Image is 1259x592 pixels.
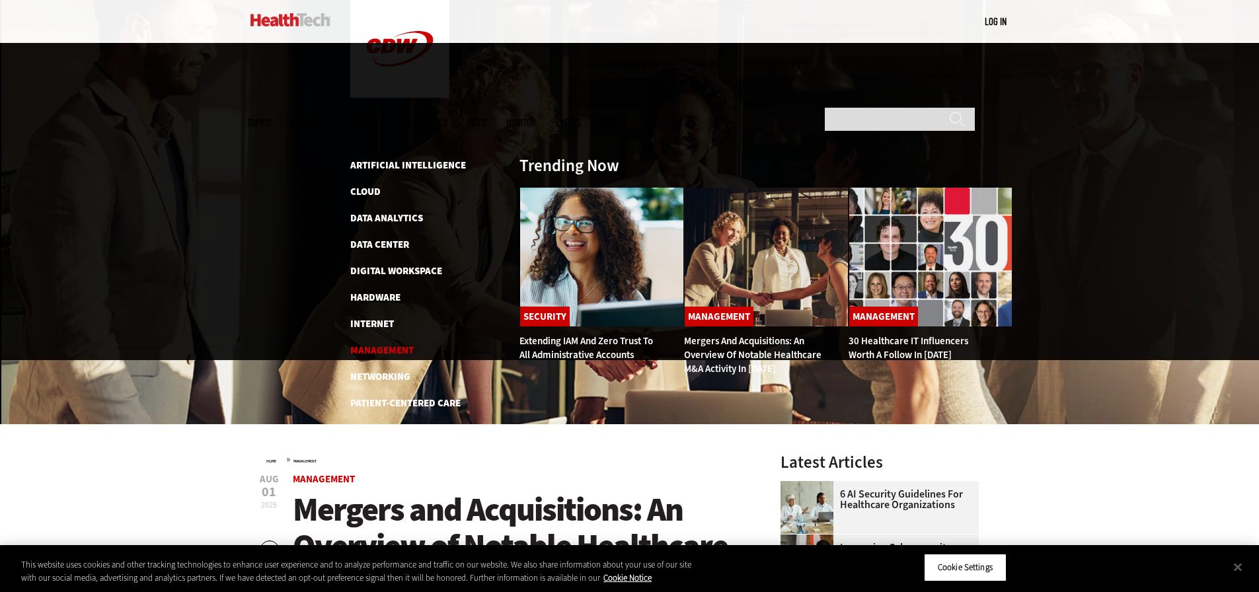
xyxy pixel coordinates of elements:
a: Internet [350,317,394,330]
a: Cloud [350,185,381,198]
h3: Trending Now [519,157,619,174]
span: Aug [260,474,279,484]
a: Security [520,307,570,326]
img: Doctors meeting in the office [781,481,833,534]
a: Mergers and Acquisitions: An Overview of Notable Healthcare M&A Activity in [DATE] [684,334,821,375]
a: Log in [985,15,1007,27]
img: nurse studying on computer [781,535,833,587]
a: Improving Cybersecurity Training for Healthcare Staff [781,542,971,564]
a: Management [685,307,753,326]
a: Management [293,459,317,464]
img: Administrative assistant [519,187,684,327]
a: Digital Workspace [350,264,442,277]
button: Close [1223,552,1252,581]
a: 6 AI Security Guidelines for Healthcare Organizations [781,489,971,510]
img: Home [250,13,330,26]
img: collage of influencers [849,187,1013,327]
span: 01 [260,486,279,499]
span: 2025 [261,499,277,510]
a: Data Center [350,238,409,251]
a: More information about your privacy [603,572,652,583]
div: User menu [985,15,1007,28]
a: 30 Healthcare IT Influencers Worth a Follow in [DATE] [849,334,968,361]
a: Hardware [350,291,401,304]
a: Artificial Intelligence [350,159,466,172]
a: Networking [350,370,410,383]
a: Extending IAM and Zero Trust to All Administrative Accounts [519,334,653,361]
a: Patient-Centered Care [350,396,461,410]
div: This website uses cookies and other tracking technologies to enhance user experience and to analy... [21,558,693,584]
a: Management [293,472,355,486]
a: Doctors meeting in the office [781,481,840,492]
a: Home [266,459,276,464]
button: Cookie Settings [924,554,1007,581]
a: Management [849,307,918,326]
div: » [266,454,746,464]
a: Security [350,423,393,436]
a: nurse studying on computer [781,535,840,545]
a: Data Analytics [350,211,423,225]
img: business leaders shake hands in conference room [684,187,849,327]
a: Software [350,449,398,462]
a: Management [350,344,414,357]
